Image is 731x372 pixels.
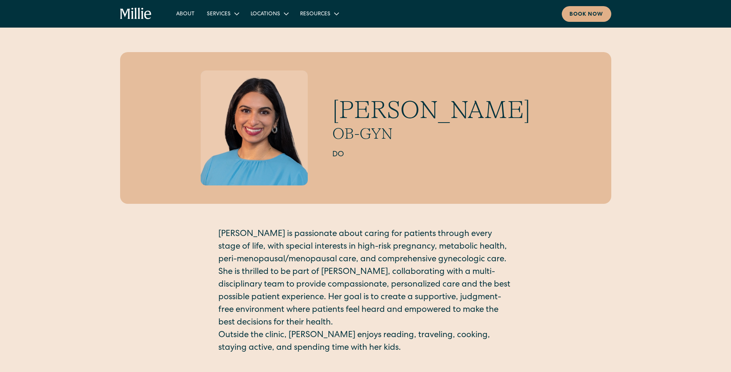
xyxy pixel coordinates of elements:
[218,266,513,329] p: She is thrilled to be part of [PERSON_NAME], collaborating with a multi-disciplinary team to prov...
[332,149,530,161] h2: DO
[170,7,201,20] a: About
[332,95,530,125] h1: [PERSON_NAME]
[300,10,330,18] div: Resources
[218,329,513,355] p: Outside the clinic, [PERSON_NAME] enjoys reading, traveling, cooking, staying active, and spendin...
[294,7,344,20] div: Resources
[562,6,611,22] a: Book now
[244,7,294,20] div: Locations
[569,11,604,19] div: Book now
[332,125,530,143] h2: OB-GYN
[218,228,513,266] p: [PERSON_NAME] is passionate about caring for patients through every stage of life, with special i...
[120,8,152,20] a: home
[251,10,280,18] div: Locations
[207,10,231,18] div: Services
[201,7,244,20] div: Services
